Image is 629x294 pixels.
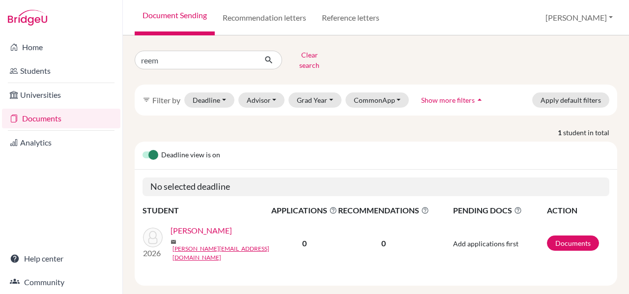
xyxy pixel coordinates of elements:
a: Help center [2,249,120,268]
button: [PERSON_NAME] [541,8,617,27]
h5: No selected deadline [143,177,609,196]
button: Apply default filters [532,92,609,108]
a: Community [2,272,120,292]
input: Find student by name... [135,51,257,69]
p: 0 [338,237,429,249]
span: Deadline view is on [161,149,220,161]
button: Advisor [238,92,285,108]
i: arrow_drop_up [475,95,485,105]
span: mail [171,239,176,245]
img: Abadi, Reem [143,228,163,247]
span: Show more filters [421,96,475,104]
b: 0 [302,238,307,248]
a: Students [2,61,120,81]
th: ACTION [546,204,609,217]
span: APPLICATIONS [271,205,337,216]
a: Analytics [2,133,120,152]
strong: 1 [558,127,563,138]
span: Filter by [152,95,180,105]
button: Deadline [184,92,234,108]
button: CommonApp [345,92,409,108]
th: STUDENT [143,204,271,217]
a: [PERSON_NAME][EMAIL_ADDRESS][DOMAIN_NAME] [172,244,278,262]
i: filter_list [143,96,150,104]
button: Show more filtersarrow_drop_up [413,92,493,108]
a: Universities [2,85,120,105]
a: Home [2,37,120,57]
img: Bridge-U [8,10,47,26]
span: PENDING DOCS [453,205,546,216]
button: Grad Year [288,92,342,108]
a: [PERSON_NAME] [171,225,232,236]
p: 2026 [143,247,163,259]
span: Add applications first [453,239,518,248]
span: student in total [563,127,617,138]
span: RECOMMENDATIONS [338,205,429,216]
a: Documents [547,235,599,251]
button: Clear search [282,47,337,73]
a: Documents [2,109,120,128]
